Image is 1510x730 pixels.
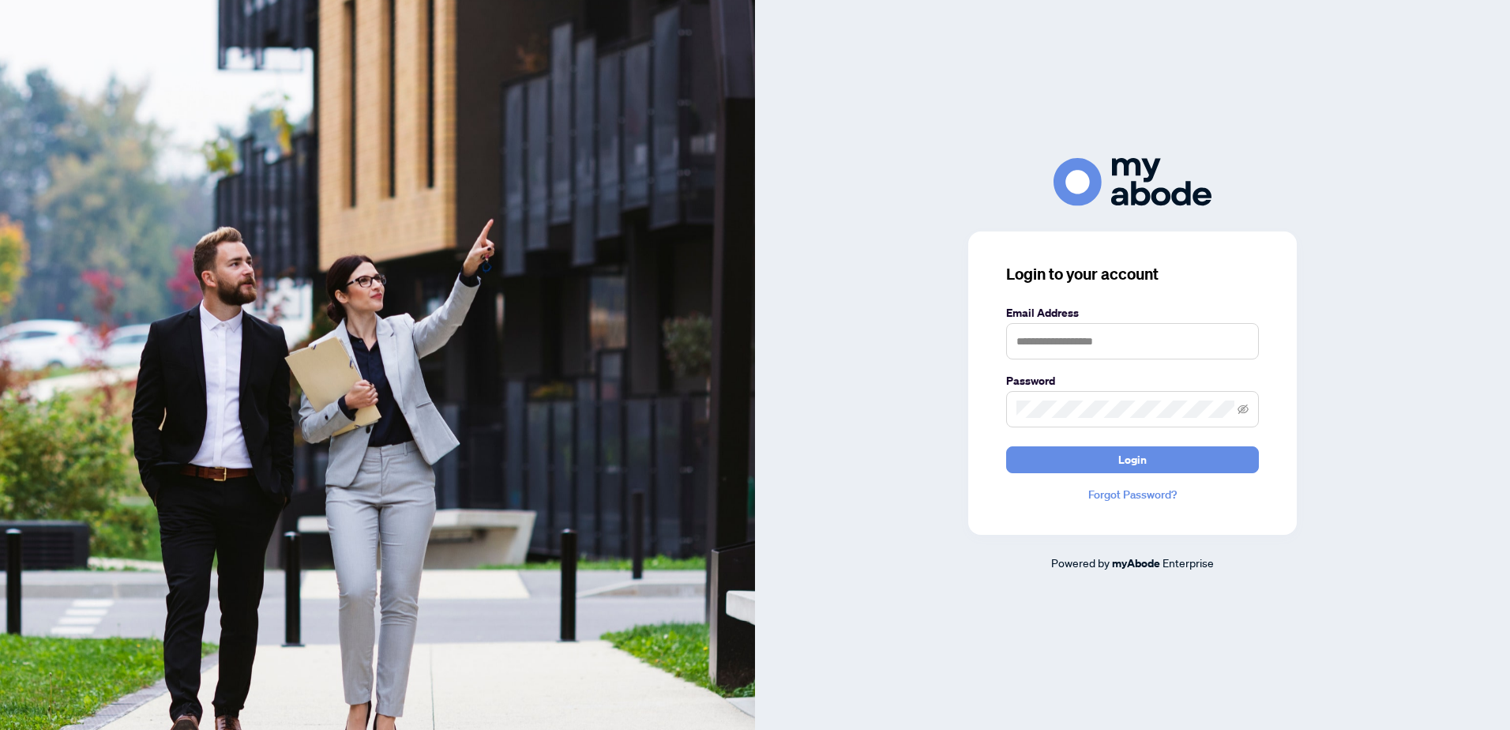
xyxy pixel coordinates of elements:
a: myAbode [1112,555,1160,572]
a: Forgot Password? [1006,486,1259,503]
label: Password [1006,372,1259,389]
label: Email Address [1006,304,1259,322]
span: Login [1118,447,1147,472]
span: Powered by [1051,555,1110,570]
img: ma-logo [1054,158,1211,206]
h3: Login to your account [1006,263,1259,285]
button: Login [1006,446,1259,473]
span: Enterprise [1163,555,1214,570]
span: eye-invisible [1238,404,1249,415]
